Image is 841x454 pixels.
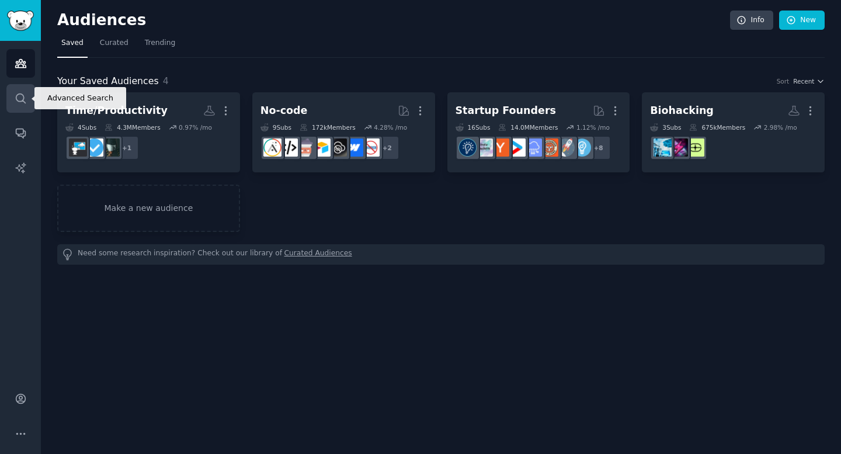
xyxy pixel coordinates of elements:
span: Recent [793,77,814,85]
div: Need some research inspiration? Check out our library of [57,244,825,265]
img: ycombinator [491,138,509,157]
img: startups [557,138,575,157]
img: longevity_protocol [686,138,704,157]
img: Biohacking [670,138,688,157]
img: nocode [362,138,380,157]
div: 4.28 % /mo [374,123,407,131]
a: Time/Productivity4Subs4.3MMembers0.97% /mo+1DisciplinegetdisciplinedADHD [57,92,240,172]
img: ADHD [69,138,87,157]
img: GummySearch logo [7,11,34,31]
img: startup [508,138,526,157]
img: nocodelowcode [296,138,314,157]
a: Info [730,11,773,30]
img: webflow [345,138,363,157]
img: Biohackers [654,138,672,157]
div: 675k Members [689,123,745,131]
a: Trending [141,34,179,58]
div: 1.12 % /mo [576,123,610,131]
a: Make a new audience [57,185,240,232]
div: 4 Sub s [65,123,96,131]
div: No-code [260,103,308,118]
img: getdisciplined [85,138,103,157]
span: Curated [100,38,128,48]
div: Sort [777,77,790,85]
div: 3 Sub s [650,123,681,131]
div: 9 Sub s [260,123,291,131]
a: New [779,11,825,30]
img: EntrepreneurRideAlong [540,138,558,157]
img: NoCodeSaaS [329,138,347,157]
div: 4.3M Members [105,123,160,131]
a: Curated [96,34,133,58]
img: Entrepreneurship [458,138,477,157]
a: Startup Founders16Subs14.0MMembers1.12% /mo+8EntrepreneurstartupsEntrepreneurRideAlongSaaSstartup... [447,92,630,172]
div: 0.97 % /mo [179,123,212,131]
div: + 8 [586,136,611,160]
div: 16 Sub s [456,123,491,131]
a: Saved [57,34,88,58]
div: Biohacking [650,103,714,118]
div: 172k Members [300,123,356,131]
a: No-code9Subs172kMembers4.28% /mo+2nocodewebflowNoCodeSaaSAirtablenocodelowcodeNoCodeMovementAdalo [252,92,435,172]
img: NoCodeMovement [280,138,298,157]
div: 14.0M Members [498,123,558,131]
img: Discipline [102,138,120,157]
h2: Audiences [57,11,730,30]
span: Your Saved Audiences [57,74,159,89]
button: Recent [793,77,825,85]
span: Trending [145,38,175,48]
img: indiehackers [475,138,493,157]
span: Saved [61,38,84,48]
div: 2.98 % /mo [764,123,797,131]
img: SaaS [524,138,542,157]
div: Time/Productivity [65,103,168,118]
img: Entrepreneur [573,138,591,157]
span: 4 [163,75,169,86]
a: Curated Audiences [284,248,352,261]
img: Airtable [312,138,331,157]
div: Startup Founders [456,103,556,118]
div: + 1 [114,136,139,160]
div: + 2 [375,136,399,160]
a: Biohacking3Subs675kMembers2.98% /molongevity_protocolBiohackingBiohackers [642,92,825,172]
img: Adalo [263,138,282,157]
